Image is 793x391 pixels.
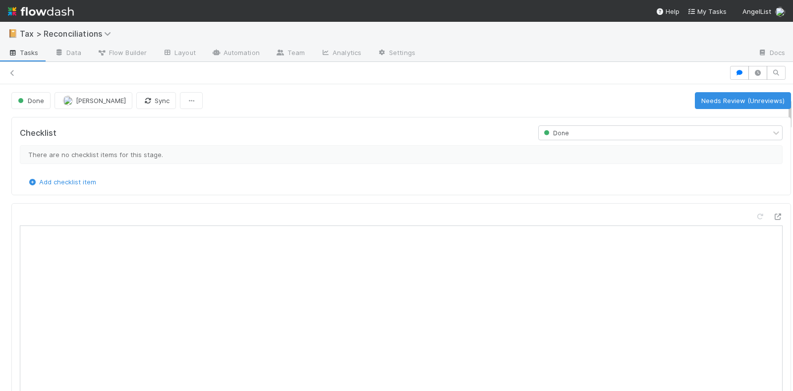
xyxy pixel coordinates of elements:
a: Settings [369,46,423,61]
a: Flow Builder [89,46,155,61]
img: avatar_cc3a00d7-dd5c-4a2f-8d58-dd6545b20c0d.png [775,7,785,17]
img: avatar_cc3a00d7-dd5c-4a2f-8d58-dd6545b20c0d.png [63,96,73,106]
span: [PERSON_NAME] [76,97,126,105]
img: logo-inverted-e16ddd16eac7371096b0.svg [8,3,74,20]
span: Tax > Reconciliations [20,29,116,39]
a: Layout [155,46,204,61]
a: My Tasks [687,6,727,16]
button: Needs Review (Unreviews) [695,92,791,109]
span: Done [542,129,569,137]
div: Help [656,6,680,16]
a: Automation [204,46,268,61]
button: [PERSON_NAME] [55,92,132,109]
span: Tasks [8,48,39,57]
a: Team [268,46,313,61]
h5: Checklist [20,128,57,138]
span: AngelList [742,7,771,15]
span: 📔 [8,29,18,38]
span: Flow Builder [97,48,147,57]
button: Sync [136,92,176,109]
a: Data [47,46,89,61]
a: Analytics [313,46,369,61]
div: There are no checklist items for this stage. [20,145,783,164]
span: My Tasks [687,7,727,15]
a: Add checklist item [27,178,96,186]
a: Docs [750,46,793,61]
